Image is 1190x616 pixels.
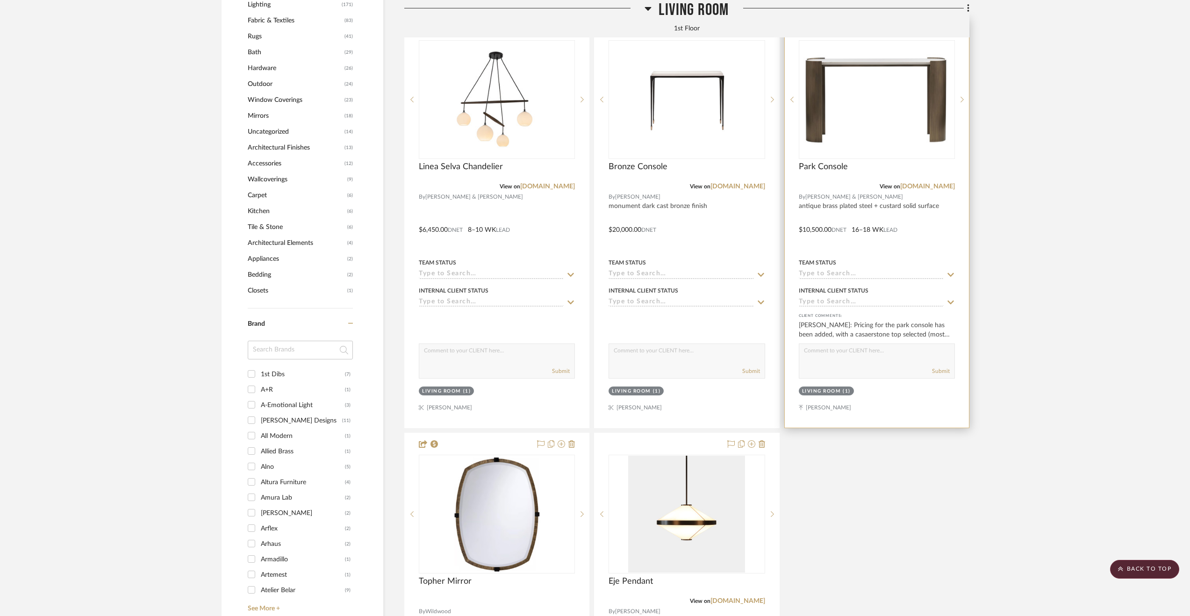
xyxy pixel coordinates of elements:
[347,267,353,282] span: (2)
[428,41,566,158] img: Linea Selva Chandelier
[261,506,345,521] div: [PERSON_NAME]
[344,140,353,155] span: (13)
[799,287,868,295] div: Internal Client Status
[261,490,345,505] div: Amura Lab
[248,203,345,219] span: Kitchen
[248,219,345,235] span: Tile & Stone
[345,490,351,505] div: (2)
[261,382,345,397] div: A+R
[419,162,503,172] span: Linea Selva Chandelier
[261,552,345,567] div: Armadillo
[799,162,848,172] span: Park Console
[463,388,471,395] div: (1)
[344,29,353,44] span: (41)
[422,388,461,395] div: Living Room
[345,537,351,552] div: (2)
[932,367,950,375] button: Submit
[742,367,760,375] button: Submit
[615,607,660,616] span: [PERSON_NAME]
[345,398,351,413] div: (3)
[347,283,353,298] span: (1)
[347,220,353,235] span: (6)
[628,41,745,158] img: Bronze Console
[900,183,955,190] a: [DOMAIN_NAME]
[345,475,351,490] div: (4)
[500,184,520,189] span: View on
[520,183,575,190] a: [DOMAIN_NAME]
[347,172,353,187] span: (9)
[345,506,351,521] div: (2)
[425,193,523,201] span: [PERSON_NAME] & [PERSON_NAME]
[345,583,351,598] div: (9)
[261,367,345,382] div: 1st Dibs
[261,398,345,413] div: A-Emotional Light
[261,567,345,582] div: Artemest
[248,92,342,108] span: Window Coverings
[344,93,353,107] span: (23)
[261,429,345,444] div: All Modern
[609,41,764,158] div: 0
[347,236,353,251] span: (4)
[261,413,342,428] div: [PERSON_NAME] Designs
[248,13,342,29] span: Fabric & Textiles
[248,267,345,283] span: Bedding
[245,598,353,613] a: See More +
[344,156,353,171] span: (12)
[552,367,570,375] button: Submit
[347,251,353,266] span: (2)
[261,583,345,598] div: Atelier Belar
[347,204,353,219] span: (6)
[248,283,345,299] span: Closets
[248,251,345,267] span: Appliances
[615,193,660,201] span: [PERSON_NAME]
[261,444,345,459] div: Allied Brass
[344,61,353,76] span: (26)
[345,444,351,459] div: (1)
[344,108,353,123] span: (18)
[345,459,351,474] div: (5)
[404,24,969,34] div: 1st Floor
[248,124,342,140] span: Uncategorized
[425,607,451,616] span: Wildwood
[248,341,353,359] input: Search Brands
[880,184,900,189] span: View on
[653,388,661,395] div: (1)
[690,184,710,189] span: View on
[799,298,944,307] input: Type to Search…
[419,193,425,201] span: By
[612,388,651,395] div: Living Room
[248,321,265,327] span: Brand
[261,459,345,474] div: Alno
[843,388,851,395] div: (1)
[248,140,342,156] span: Architectural Finishes
[799,258,836,267] div: Team Status
[419,298,564,307] input: Type to Search…
[261,475,345,490] div: Altura Furniture
[261,521,345,536] div: Arflex
[609,270,753,279] input: Type to Search…
[345,367,351,382] div: (7)
[609,287,678,295] div: Internal Client Status
[609,298,753,307] input: Type to Search…
[248,187,345,203] span: Carpet
[799,321,955,339] div: [PERSON_NAME]: Pricing for the park console has been added, with a casaerstone top selected (most...
[344,13,353,28] span: (83)
[344,77,353,92] span: (24)
[419,258,456,267] div: Team Status
[248,44,342,60] span: Bath
[248,156,342,172] span: Accessories
[248,235,345,251] span: Architectural Elements
[345,567,351,582] div: (1)
[345,429,351,444] div: (1)
[710,598,765,604] a: [DOMAIN_NAME]
[628,456,745,573] img: Eje Pendant
[710,183,765,190] a: [DOMAIN_NAME]
[800,54,954,145] img: Park Console
[248,29,342,44] span: Rugs
[248,60,342,76] span: Hardware
[419,270,564,279] input: Type to Search…
[799,270,944,279] input: Type to Search…
[345,521,351,536] div: (2)
[342,413,351,428] div: (11)
[609,607,615,616] span: By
